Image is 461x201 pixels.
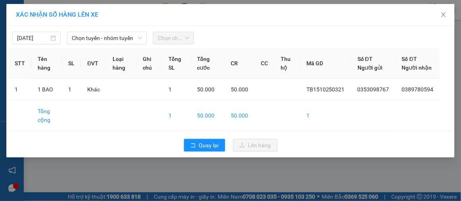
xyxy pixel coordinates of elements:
span: Chọn tuyến - nhóm tuyến [72,32,142,44]
td: 1 [163,100,191,131]
span: 1 [68,86,71,93]
th: SL [62,48,81,79]
th: CC [254,48,274,79]
button: rollbackQuay lại [184,139,225,152]
span: Số ĐT [358,56,373,62]
span: Người nhận [402,64,432,71]
span: Gửi [6,29,14,35]
span: 0389780594 [402,86,434,93]
strong: CÔNG TY VẬN TẢI ĐỨC TRƯỞNG [17,4,102,10]
input: 15/10/2025 [17,34,49,42]
td: Khác [81,79,106,100]
td: 1 [300,100,351,131]
span: down [138,36,142,40]
th: Ghi chú [137,48,163,79]
span: - [23,20,60,27]
span: XÁC NHẬN SỐ HÀNG LÊN XE [16,11,98,18]
th: Loại hàng [106,48,136,79]
th: Tên hàng [31,48,62,79]
th: ĐVT [81,48,106,79]
span: Chọn chuyến [158,32,189,44]
span: Cầu Diễn [23,55,46,61]
th: Thu hộ [274,48,300,79]
td: 1 [8,79,31,100]
td: 50.000 [224,100,254,131]
span: close [440,11,447,18]
span: rollback [190,142,196,149]
td: Tổng cộng [31,100,62,131]
span: - [25,47,62,54]
span: 0353098767 [25,20,60,27]
th: STT [8,48,31,79]
button: uploadLên hàng [233,139,277,152]
span: 1 [169,86,172,93]
button: Close [432,4,455,26]
td: 1 BAO [31,79,62,100]
span: VP Diêm Điền - [23,29,101,43]
th: CR [224,48,254,79]
th: Mã GD [300,48,351,79]
span: 0389780594 [27,47,62,54]
span: Người gửi [358,64,383,71]
span: 0353098767 [358,86,389,93]
span: 50.000 [197,86,214,93]
span: Quay lại [199,141,219,150]
th: Tổng cước [191,48,224,79]
span: Số ĐT [402,56,417,62]
strong: HOTLINE : [34,11,60,17]
td: 50.000 [191,100,224,131]
span: TB1510250321 [306,86,345,93]
th: Tổng SL [163,48,191,79]
span: 19009397 [62,11,85,17]
span: 50.000 [231,86,248,93]
span: Nhận [6,55,19,61]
